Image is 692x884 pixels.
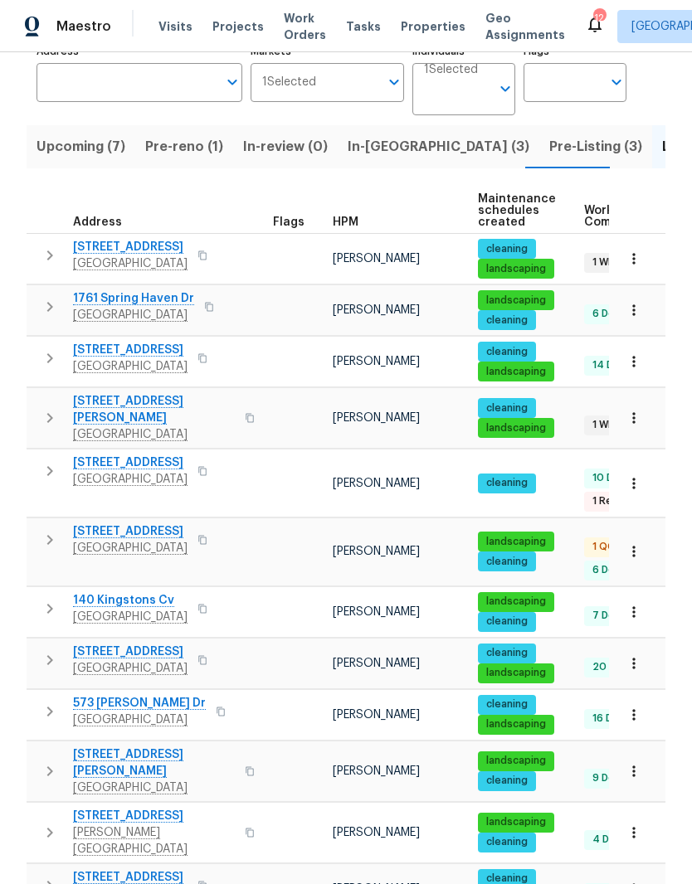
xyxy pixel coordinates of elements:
span: 20 Done [586,660,641,674]
span: 10 Done [586,471,639,485]
span: [PERSON_NAME] [333,253,420,265]
span: Maestro [56,18,111,35]
span: 1 QC [586,540,621,554]
span: [PERSON_NAME] [333,606,420,618]
span: cleaning [480,476,534,490]
span: 1 WIP [586,255,623,270]
span: cleaning [480,345,534,359]
span: [PERSON_NAME] [333,304,420,316]
span: [PERSON_NAME] [333,827,420,838]
span: 16 Done [586,712,638,726]
span: [PERSON_NAME] [333,478,420,489]
button: Open [383,70,406,94]
span: [PERSON_NAME] [333,356,420,367]
div: 12 [593,10,605,27]
span: In-[GEOGRAPHIC_DATA] (3) [348,135,529,158]
span: Pre-reno (1) [145,135,223,158]
button: Open [221,70,244,94]
span: cleaning [480,242,534,256]
span: 14 Done [586,358,639,372]
span: HPM [333,216,358,228]
span: [PERSON_NAME] [333,709,420,721]
span: [PERSON_NAME] [333,546,420,557]
span: 1 WIP [586,418,623,432]
span: 1 Rejected [586,494,652,508]
span: cleaning [480,774,534,788]
span: landscaping [480,262,553,276]
span: Properties [401,18,465,35]
span: landscaping [480,421,553,435]
span: [PERSON_NAME] [333,412,420,424]
span: [PERSON_NAME] [333,658,420,669]
span: [PERSON_NAME] [333,765,420,777]
button: Open [605,70,628,94]
span: Address [73,216,122,228]
span: landscaping [480,535,553,549]
span: cleaning [480,401,534,415]
span: cleaning [480,697,534,712]
span: 1 Selected [424,63,478,77]
span: Tasks [346,21,381,32]
span: cleaning [480,835,534,849]
span: cleaning [480,555,534,569]
span: cleaning [480,646,534,660]
span: landscaping [480,815,553,829]
button: Open [494,77,517,100]
span: Pre-Listing (3) [549,135,642,158]
span: Projects [212,18,264,35]
span: Geo Assignments [485,10,565,43]
span: landscaping [480,595,553,609]
span: cleaning [480,313,534,328]
span: landscaping [480,666,553,680]
span: landscaping [480,365,553,379]
span: landscaping [480,294,553,308]
span: In-review (0) [243,135,328,158]
span: 9 Done [586,771,634,785]
span: 4 Done [586,833,635,847]
span: cleaning [480,614,534,629]
span: 1 Selected [262,75,316,90]
span: Maintenance schedules created [478,193,556,228]
span: landscaping [480,754,553,768]
span: Upcoming (7) [37,135,125,158]
span: 6 Done [586,563,634,577]
span: Work Orders [284,10,326,43]
span: Visits [158,18,192,35]
span: Flags [273,216,305,228]
span: 6 Done [586,307,634,321]
span: landscaping [480,717,553,731]
span: Work Order Completion [584,205,689,228]
span: 7 Done [586,609,634,623]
